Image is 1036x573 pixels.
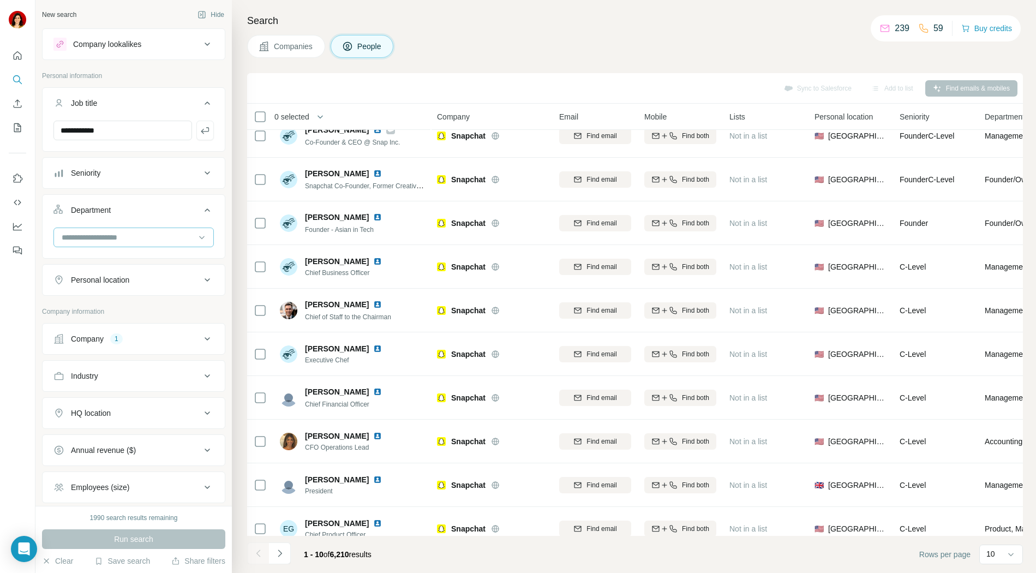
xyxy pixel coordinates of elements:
[729,350,767,359] span: Not in a list
[900,219,928,228] span: Founder
[729,132,767,140] span: Not in a list
[559,259,631,275] button: Find email
[280,476,297,494] img: Avatar
[305,486,395,496] span: President
[305,168,369,179] span: [PERSON_NAME]
[437,111,470,122] span: Company
[559,128,631,144] button: Find email
[815,130,824,141] span: 🇺🇸
[9,169,26,188] button: Use Surfe on LinkedIn
[247,13,1023,28] h4: Search
[682,262,709,272] span: Find both
[373,169,382,178] img: LinkedIn logo
[437,306,446,315] img: Logo of Snapchat
[729,111,745,122] span: Lists
[451,174,486,185] span: Snapchat
[586,262,616,272] span: Find email
[373,475,382,484] img: LinkedIn logo
[43,90,225,121] button: Job title
[644,128,716,144] button: Find both
[43,437,225,463] button: Annual revenue ($)
[815,261,824,272] span: 🇺🇸
[985,111,1025,122] span: Department
[9,94,26,114] button: Enrich CSV
[71,408,111,419] div: HQ location
[682,393,709,403] span: Find both
[900,481,926,490] span: C-Level
[9,11,26,28] img: Avatar
[305,386,369,397] span: [PERSON_NAME]
[682,349,709,359] span: Find both
[71,274,129,285] div: Personal location
[815,480,824,491] span: 🇬🇧
[985,261,1029,272] span: Management
[43,267,225,293] button: Personal location
[729,393,767,402] span: Not in a list
[815,523,824,534] span: 🇺🇸
[451,349,486,360] span: Snapchat
[280,345,297,363] img: Avatar
[110,334,123,344] div: 1
[586,524,616,534] span: Find email
[900,306,926,315] span: C-Level
[305,443,395,452] span: CFO Operations Lead
[682,524,709,534] span: Find both
[451,523,486,534] span: Snapchat
[559,111,578,122] span: Email
[437,524,446,533] img: Logo of Snapchat
[280,171,297,188] img: Avatar
[900,393,926,402] span: C-Level
[815,218,824,229] span: 🇺🇸
[330,550,349,559] span: 6,210
[437,175,446,184] img: Logo of Snapchat
[373,432,382,440] img: LinkedIn logo
[43,160,225,186] button: Seniority
[451,392,486,403] span: Snapchat
[586,131,616,141] span: Find email
[305,313,391,321] span: Chief of Staff to the Chairman
[828,523,887,534] span: [GEOGRAPHIC_DATA]
[171,556,225,566] button: Share filters
[437,481,446,490] img: Logo of Snapchat
[71,445,136,456] div: Annual revenue ($)
[586,175,616,184] span: Find email
[357,41,382,52] span: People
[305,299,369,310] span: [PERSON_NAME]
[644,477,716,493] button: Find both
[9,241,26,260] button: Feedback
[71,482,129,493] div: Employees (size)
[815,305,824,316] span: 🇺🇸
[305,530,395,540] span: Chief Product Officer
[586,437,616,446] span: Find email
[305,401,369,408] span: Chief Financial Officer
[828,392,887,403] span: [GEOGRAPHIC_DATA]
[71,205,111,216] div: Department
[274,111,309,122] span: 0 selected
[437,437,446,446] img: Logo of Snapchat
[900,111,929,122] span: Seniority
[985,305,1029,316] span: Management
[280,258,297,276] img: Avatar
[682,131,709,141] span: Find both
[828,305,887,316] span: [GEOGRAPHIC_DATA]
[42,556,73,566] button: Clear
[682,218,709,228] span: Find both
[900,262,926,271] span: C-Level
[900,132,954,140] span: Founder C-Level
[985,480,1029,491] span: Management
[933,22,943,35] p: 59
[828,218,887,229] span: [GEOGRAPHIC_DATA]
[644,521,716,537] button: Find both
[9,118,26,138] button: My lists
[437,219,446,228] img: Logo of Snapchat
[373,213,382,222] img: LinkedIn logo
[451,261,486,272] span: Snapchat
[94,556,150,566] button: Save search
[324,550,330,559] span: of
[828,174,887,185] span: [GEOGRAPHIC_DATA]
[682,306,709,315] span: Find both
[828,261,887,272] span: [GEOGRAPHIC_DATA]
[895,22,909,35] p: 239
[559,302,631,319] button: Find email
[373,300,382,309] img: LinkedIn logo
